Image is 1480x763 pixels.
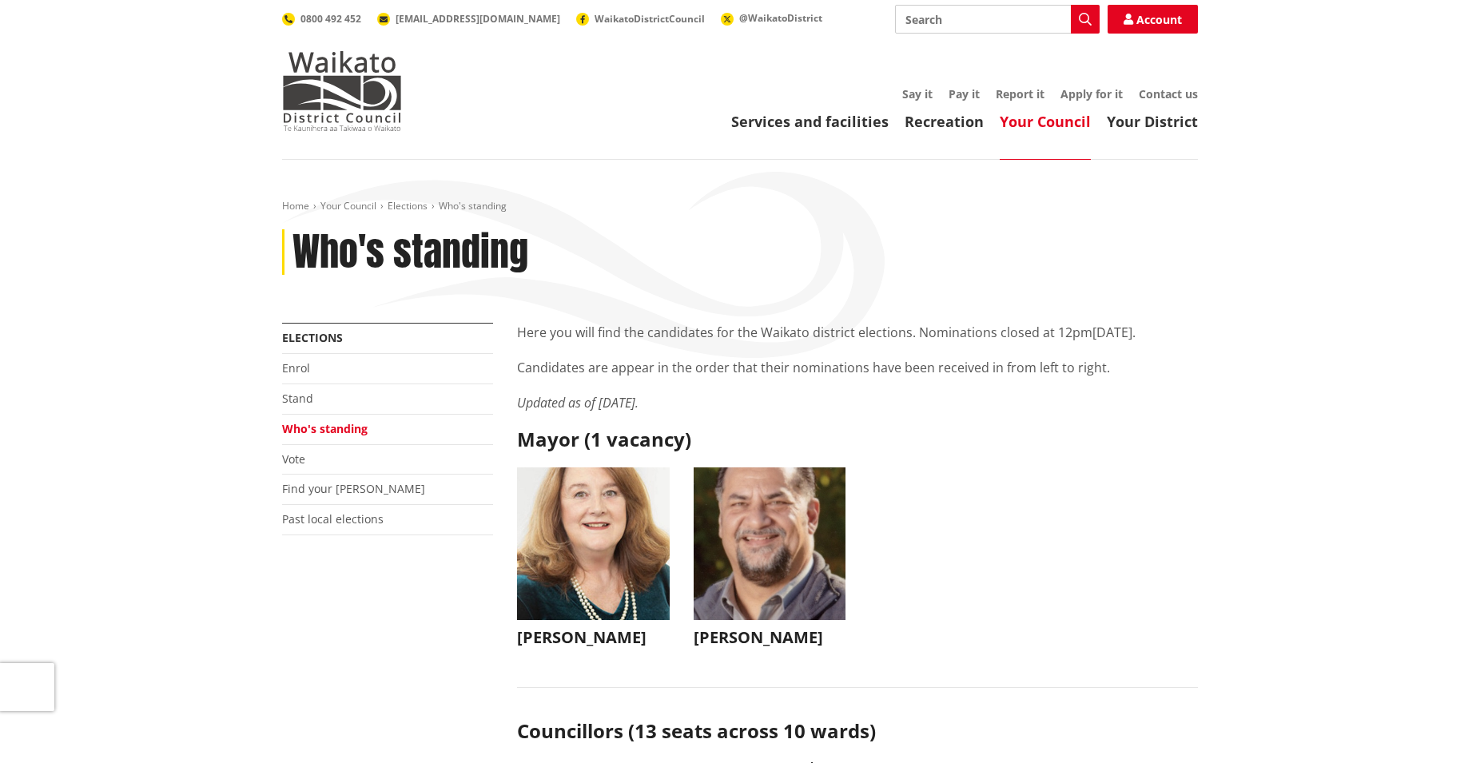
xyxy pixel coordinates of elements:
[282,330,343,345] a: Elections
[282,421,368,436] a: Who's standing
[282,200,1198,213] nav: breadcrumb
[388,199,428,213] a: Elections
[895,5,1100,34] input: Search input
[905,112,984,131] a: Recreation
[282,451,305,467] a: Vote
[721,11,822,25] a: @WaikatoDistrict
[320,199,376,213] a: Your Council
[517,394,639,411] em: Updated as of [DATE].
[377,12,560,26] a: [EMAIL_ADDRESS][DOMAIN_NAME]
[282,481,425,496] a: Find your [PERSON_NAME]
[517,426,691,452] strong: Mayor (1 vacancy)
[292,229,528,276] h1: Who's standing
[1406,696,1464,753] iframe: Messenger Launcher
[282,199,309,213] a: Home
[731,112,889,131] a: Services and facilities
[996,86,1044,101] a: Report it
[282,391,313,406] a: Stand
[949,86,980,101] a: Pay it
[282,12,361,26] a: 0800 492 452
[739,11,822,25] span: @WaikatoDistrict
[1060,86,1123,101] a: Apply for it
[396,12,560,26] span: [EMAIL_ADDRESS][DOMAIN_NAME]
[576,12,705,26] a: WaikatoDistrictCouncil
[517,717,876,744] strong: Councillors (13 seats across 10 wards)
[300,12,361,26] span: 0800 492 452
[1139,86,1198,101] a: Contact us
[517,467,670,620] img: WO-M__CHURCH_J__UwGuY
[902,86,933,101] a: Say it
[517,628,670,647] h3: [PERSON_NAME]
[439,199,507,213] span: Who's standing
[282,51,402,131] img: Waikato District Council - Te Kaunihera aa Takiwaa o Waikato
[694,467,846,655] button: [PERSON_NAME]
[282,511,384,527] a: Past local elections
[694,628,846,647] h3: [PERSON_NAME]
[1000,112,1091,131] a: Your Council
[282,360,310,376] a: Enrol
[517,323,1198,342] p: Here you will find the candidates for the Waikato district elections. Nominations closed at 12pm[...
[595,12,705,26] span: WaikatoDistrictCouncil
[517,358,1198,377] p: Candidates are appear in the order that their nominations have been received in from left to right.
[517,467,670,655] button: [PERSON_NAME]
[694,467,846,620] img: WO-M__BECH_A__EWN4j
[1108,5,1198,34] a: Account
[1107,112,1198,131] a: Your District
